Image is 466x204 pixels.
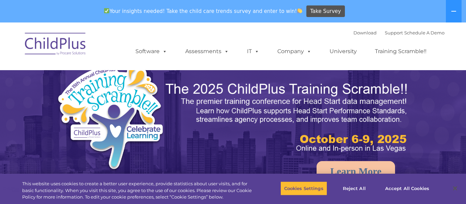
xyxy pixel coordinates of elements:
a: Learn More [317,161,395,182]
button: Accept All Cookies [381,181,433,195]
button: Reject All [333,181,376,195]
span: Your insights needed! Take the child care trends survey and enter to win! [101,4,305,18]
a: Support [385,30,403,35]
img: ✅ [104,8,109,13]
span: Take Survey [310,5,341,17]
span: Phone number [95,73,124,78]
a: Training Scramble!! [368,45,433,58]
img: 👏 [297,8,302,13]
div: This website uses cookies to create a better user experience, provide statistics about user visit... [22,181,256,201]
span: Last name [95,45,116,50]
font: | [353,30,445,35]
a: Assessments [178,45,236,58]
a: Company [271,45,318,58]
button: Close [448,181,463,196]
img: ChildPlus by Procare Solutions [21,28,90,62]
button: Cookies Settings [280,181,327,195]
a: University [323,45,364,58]
a: Take Survey [306,5,345,17]
a: Software [129,45,174,58]
a: IT [240,45,266,58]
a: Schedule A Demo [404,30,445,35]
a: Download [353,30,377,35]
